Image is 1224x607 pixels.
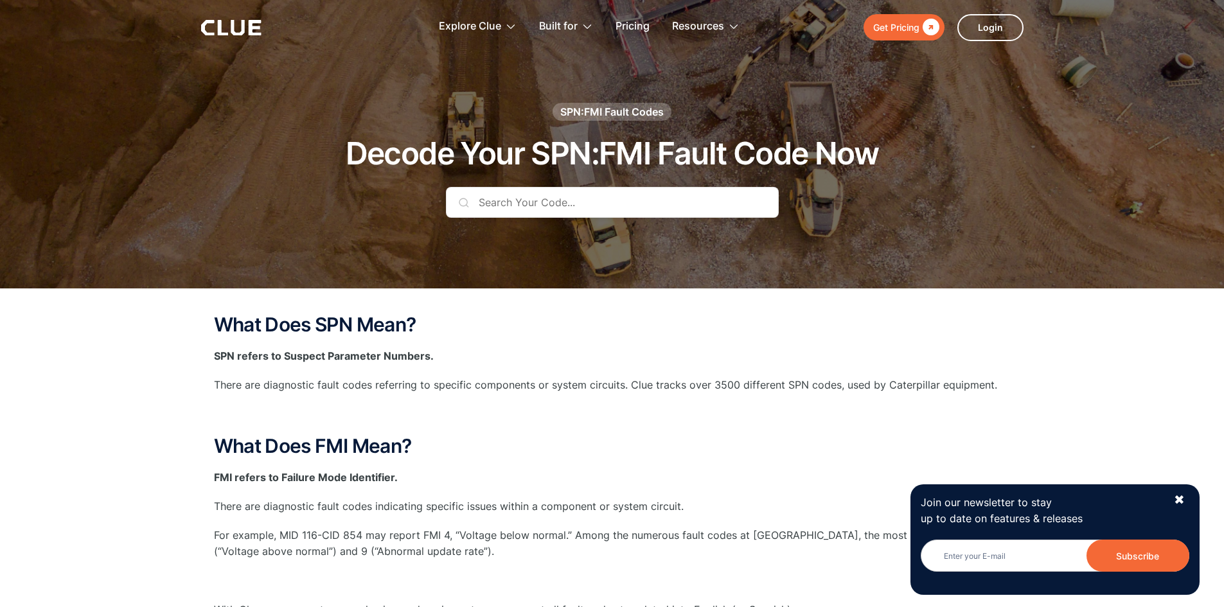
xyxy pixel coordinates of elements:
[439,6,501,47] div: Explore Clue
[214,407,1011,423] p: ‍
[921,540,1189,585] form: Newsletter
[560,105,664,119] div: SPN:FMI Fault Codes
[214,573,1011,589] p: ‍
[921,540,1189,572] input: Enter your E-mail
[539,6,578,47] div: Built for
[919,19,939,35] div: 
[214,435,1011,457] h2: What Does FMI Mean?
[214,498,1011,515] p: There are diagnostic fault codes indicating specific issues within a component or system circuit.
[1087,540,1189,572] input: Subscribe
[214,377,1011,393] p: There are diagnostic fault codes referring to specific components or system circuits. Clue tracks...
[446,187,779,218] input: Search Your Code...
[214,314,1011,335] h2: What Does SPN Mean?
[439,6,517,47] div: Explore Clue
[873,19,919,35] div: Get Pricing
[672,6,740,47] div: Resources
[616,6,650,47] a: Pricing
[672,6,724,47] div: Resources
[957,14,1024,41] a: Login
[864,14,945,40] a: Get Pricing
[539,6,593,47] div: Built for
[214,349,434,362] strong: SPN refers to Suspect Parameter Numbers.
[1174,492,1185,508] div: ✖
[921,495,1162,527] p: Join our newsletter to stay up to date on features & releases
[214,471,398,484] strong: FMI refers to Failure Mode Identifier.
[214,527,1011,559] p: For example, MID 116-CID 854 may report FMI 4, “Voltage below normal.” Among the numerous fault c...
[346,137,879,171] h1: Decode Your SPN:FMI Fault Code Now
